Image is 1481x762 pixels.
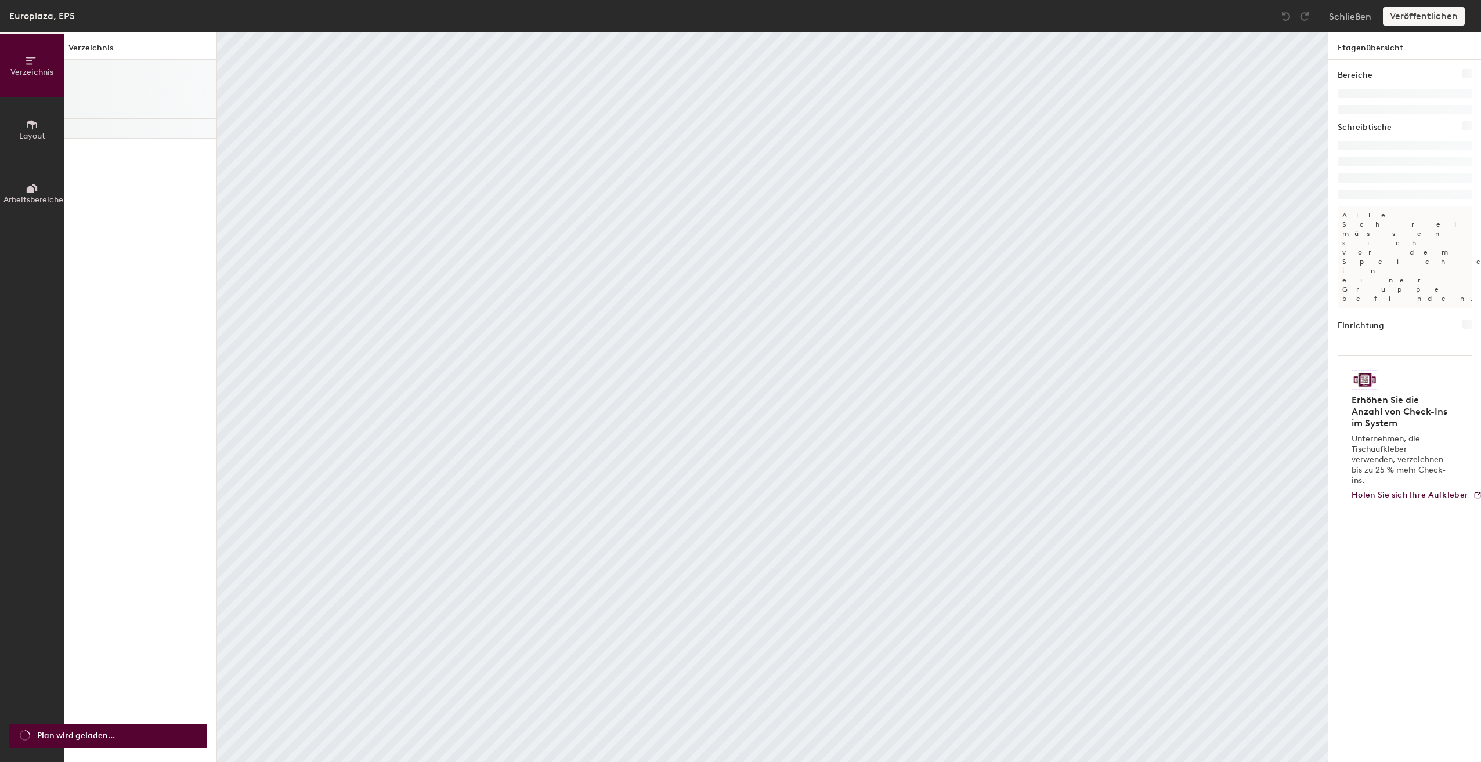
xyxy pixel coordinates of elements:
[1280,10,1292,22] img: Undo
[1352,370,1378,390] img: Aufkleber Logo
[1338,320,1384,332] h1: Einrichtung
[19,131,45,141] span: Layout
[1338,69,1372,82] h1: Bereiche
[1329,7,1371,26] button: Schließen
[1338,121,1392,134] h1: Schreibtische
[1352,434,1451,486] p: Unternehmen, die Tischaufkleber verwenden, verzeichnen bis zu 25 % mehr Check-ins.
[3,195,63,205] span: Arbeitsbereiche
[64,42,216,60] h1: Verzeichnis
[1299,10,1310,22] img: Redo
[217,32,1328,762] canvas: Map
[37,730,115,742] span: Plan wird geladen...
[1352,394,1451,429] h4: Erhöhen Sie die Anzahl von Check-Ins im System
[1338,206,1472,308] p: Alle Schreibtische müssen sich vor dem Speichern in einer Gruppe befinden.
[9,9,75,23] div: Europlaza, EP5
[10,67,53,77] span: Verzeichnis
[1328,32,1481,60] h1: Etagenübersicht
[1352,490,1468,500] span: Holen Sie sich Ihre Aufkleber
